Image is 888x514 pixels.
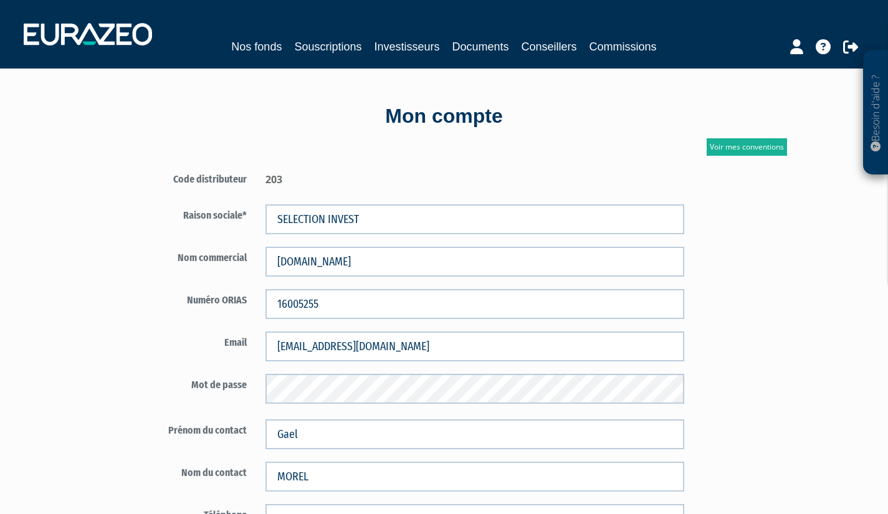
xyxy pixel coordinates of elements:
[111,331,257,350] label: Email
[89,102,800,131] div: Mon compte
[522,38,577,55] a: Conseillers
[111,462,257,480] label: Nom du contact
[707,138,787,156] a: Voir mes conventions
[111,168,257,187] label: Code distributeur
[374,38,439,55] a: Investisseurs
[256,168,694,187] div: 203
[111,204,257,223] label: Raison sociale*
[24,23,152,45] img: 1732889491-logotype_eurazeo_blanc_rvb.png
[231,38,282,55] a: Nos fonds
[111,419,257,438] label: Prénom du contact
[111,374,257,393] label: Mot de passe
[452,38,509,55] a: Documents
[294,38,361,55] a: Souscriptions
[590,38,657,55] a: Commissions
[869,57,883,169] p: Besoin d'aide ?
[111,289,257,308] label: Numéro ORIAS
[111,247,257,265] label: Nom commercial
